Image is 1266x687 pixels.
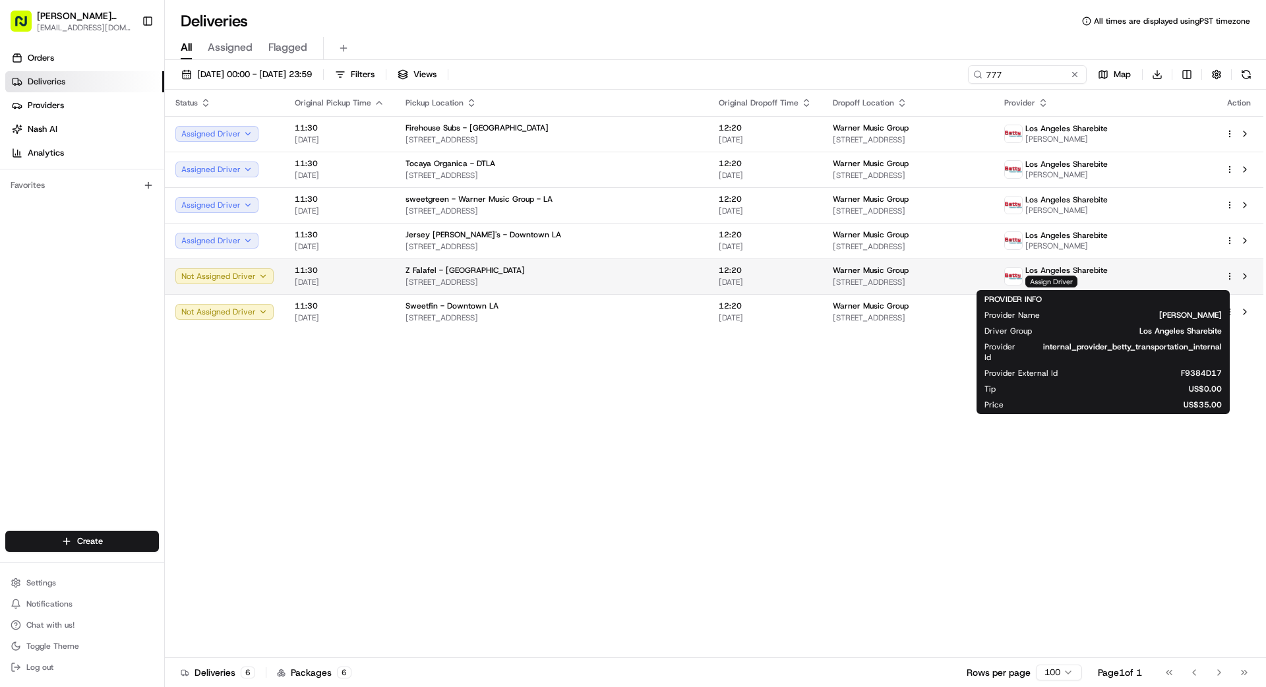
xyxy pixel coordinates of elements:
span: Original Dropoff Time [719,98,799,108]
span: [DATE] [719,206,812,216]
button: Chat with us! [5,616,159,634]
span: Status [175,98,198,108]
img: bettytllc [13,192,34,213]
span: Provider External Id [984,368,1058,378]
span: Pylon [131,291,160,301]
div: Deliveries [181,666,255,679]
span: Settings [26,578,56,588]
a: Deliveries [5,71,164,92]
span: [STREET_ADDRESS] [406,134,698,145]
a: 💻API Documentation [106,254,217,278]
span: 12:20 [719,229,812,240]
button: Not Assigned Driver [175,268,274,284]
span: All [181,40,192,55]
span: Firehouse Subs - [GEOGRAPHIC_DATA] [406,123,549,133]
img: Nash [13,13,40,40]
span: [DATE] [295,313,384,323]
img: betty.jpg [1005,232,1022,249]
span: sweetgreen - Warner Music Group - LA [406,194,553,204]
span: US$0.00 [1017,384,1222,394]
span: Driver Group [984,326,1032,336]
span: [DATE] [295,170,384,181]
span: Los Angeles Sharebite [1025,265,1108,276]
div: Favorites [5,175,159,196]
button: Toggle Theme [5,637,159,655]
span: 12:20 [719,301,812,311]
button: Create [5,531,159,552]
span: [STREET_ADDRESS] [833,241,983,252]
input: Clear [34,85,218,99]
span: Chat with us! [26,620,75,630]
input: Type to search [968,65,1087,84]
span: Analytics [28,147,64,159]
img: 1736555255976-a54dd68f-1ca7-489b-9aae-adbdc363a1c4 [13,126,37,150]
button: Log out [5,658,159,676]
span: Dropoff Location [833,98,894,108]
a: 📗Knowledge Base [8,254,106,278]
span: Providers [28,100,64,111]
span: Warner Music Group [833,265,909,276]
span: F9384D17 [1079,368,1222,378]
button: [EMAIL_ADDRESS][DOMAIN_NAME] [37,22,131,33]
span: Jersey [PERSON_NAME]'s - Downtown LA [406,229,561,240]
button: [DATE] 00:00 - [DATE] 23:59 [175,65,318,84]
span: • [76,204,80,215]
span: Map [1114,69,1131,80]
span: [STREET_ADDRESS] [833,277,983,287]
span: [DATE] [719,277,812,287]
span: Los Angeles Sharebite [1025,159,1108,169]
button: Map [1092,65,1137,84]
span: 11:30 [295,301,384,311]
span: Sweetfin - Downtown LA [406,301,498,311]
div: We're available if you need us! [59,139,181,150]
span: Warner Music Group [833,158,909,169]
span: Create [77,535,103,547]
span: [STREET_ADDRESS] [406,241,698,252]
span: [STREET_ADDRESS] [406,206,698,216]
span: [STREET_ADDRESS] [833,170,983,181]
span: internal_provider_betty_transportation_internal [1043,342,1222,352]
span: Original Pickup Time [295,98,371,108]
span: [STREET_ADDRESS] [833,206,983,216]
span: [DATE] [295,241,384,252]
div: Start new chat [59,126,216,139]
button: Assigned Driver [175,162,258,177]
span: Warner Music Group [833,229,909,240]
span: Nash AI [28,123,57,135]
img: betty.jpg [1005,161,1022,178]
button: [PERSON_NAME] Transportation [37,9,131,22]
span: 11:30 [295,158,384,169]
h1: Deliveries [181,11,248,32]
a: Powered byPylon [93,291,160,301]
img: betty.jpg [1005,125,1022,142]
span: Assigned [208,40,253,55]
button: Settings [5,574,159,592]
span: All times are displayed using PST timezone [1094,16,1250,26]
span: [STREET_ADDRESS] [833,313,983,323]
span: [DATE] [719,134,812,145]
button: Notifications [5,595,159,613]
span: [STREET_ADDRESS] [406,313,698,323]
span: Tip [984,384,996,394]
button: [PERSON_NAME] Transportation[EMAIL_ADDRESS][DOMAIN_NAME] [5,5,136,37]
span: [DATE] [295,134,384,145]
span: [DATE] [295,206,384,216]
span: [PERSON_NAME] [1025,241,1108,251]
span: 12:20 [719,158,812,169]
span: Views [413,69,437,80]
a: Analytics [5,142,164,164]
span: API Documentation [125,259,212,272]
img: 5e9a9d7314ff4150bce227a61376b483.jpg [28,126,51,150]
span: Los Angeles Sharebite [1025,123,1108,134]
a: Providers [5,95,164,116]
button: Not Assigned Driver [175,304,274,320]
span: Knowledge Base [26,259,101,272]
span: [DATE] 00:00 - [DATE] 23:59 [197,69,312,80]
span: Warner Music Group [833,194,909,204]
span: [DATE] [719,241,812,252]
span: [PERSON_NAME] [1025,205,1108,216]
span: 11:30 [295,229,384,240]
span: Filters [351,69,375,80]
div: Action [1225,98,1253,108]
